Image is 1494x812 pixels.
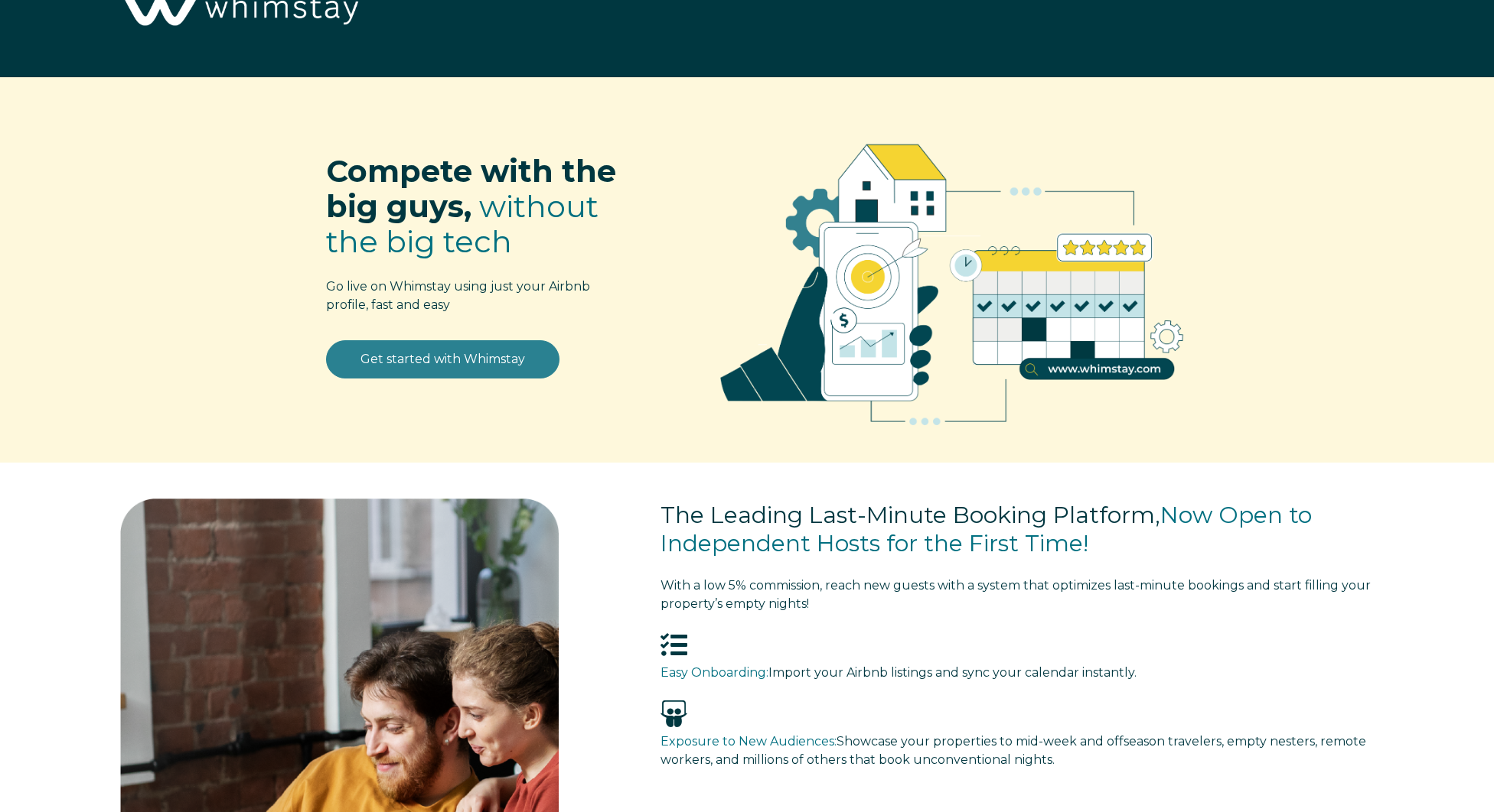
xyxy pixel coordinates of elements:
[661,734,1366,767] span: Showcase your properties to mid-week and offseason travelers, empty nesters, remote workers, and ...
[326,340,559,378] a: Get started with Whimstay
[661,665,768,680] span: Easy Onboarding:
[661,578,1279,593] span: With a low 5% commission, reach new guests with a system that optimizes last-minute bookings and s
[661,501,1312,558] span: Now Open to Independent Hosts for the First Time!
[326,152,616,225] span: Compete with the big guys,
[683,100,1222,453] img: RBO Ilustrations-02
[661,734,837,749] span: Exposure to New Audiences:
[661,501,1160,529] span: The Leading Last-Minute Booking Platform,
[326,187,599,260] span: without the big tech
[768,665,1137,680] span: Import your Airbnb listings and sync your calendar instantly.
[661,578,1371,611] span: tart filling your property’s empty nights!
[326,279,590,312] span: Go live on Whimstay using just your Airbnb profile, fast and easy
